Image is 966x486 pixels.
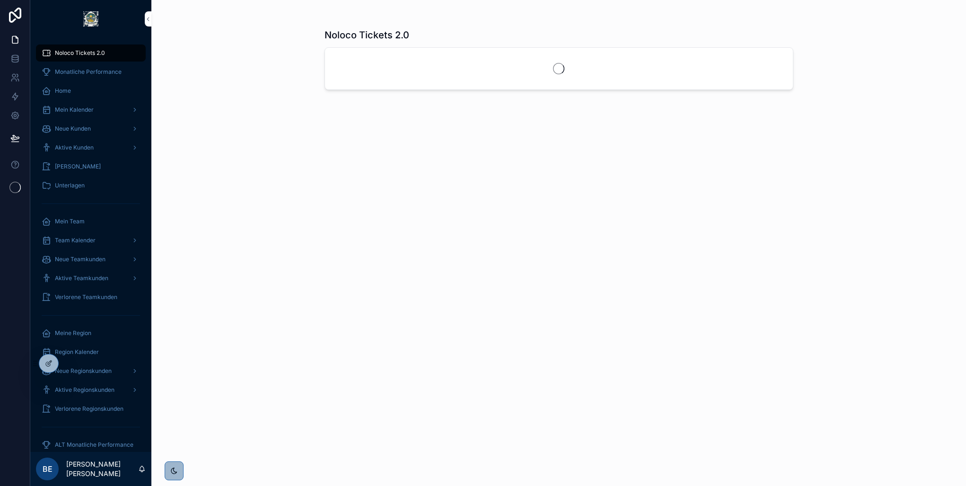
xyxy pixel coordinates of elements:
[55,348,99,356] span: Region Kalender
[55,367,112,375] span: Neue Regionskunden
[36,400,146,417] a: Verlorene Regionskunden
[55,441,133,449] span: ALT Monatliche Performance
[55,386,114,394] span: Aktive Regionskunden
[55,405,123,413] span: Verlorene Regionskunden
[36,44,146,62] a: Noloco Tickets 2.0
[36,362,146,380] a: Neue Regionskunden
[36,344,146,361] a: Region Kalender
[325,28,409,42] h1: Noloco Tickets 2.0
[55,144,94,151] span: Aktive Kunden
[66,459,138,478] p: [PERSON_NAME] [PERSON_NAME]
[55,293,117,301] span: Verlorene Teamkunden
[55,182,85,189] span: Unterlagen
[55,237,96,244] span: Team Kalender
[36,232,146,249] a: Team Kalender
[55,163,101,170] span: [PERSON_NAME]
[36,158,146,175] a: [PERSON_NAME]
[55,87,71,95] span: Home
[55,256,105,263] span: Neue Teamkunden
[55,106,94,114] span: Mein Kalender
[36,381,146,398] a: Aktive Regionskunden
[55,218,85,225] span: Mein Team
[43,463,53,475] span: BE
[36,120,146,137] a: Neue Kunden
[55,125,91,133] span: Neue Kunden
[36,63,146,80] a: Monatliche Performance
[83,11,98,27] img: App logo
[36,213,146,230] a: Mein Team
[55,329,91,337] span: Meine Region
[36,325,146,342] a: Meine Region
[36,82,146,99] a: Home
[36,289,146,306] a: Verlorene Teamkunden
[36,251,146,268] a: Neue Teamkunden
[36,436,146,453] a: ALT Monatliche Performance
[55,274,108,282] span: Aktive Teamkunden
[55,49,105,57] span: Noloco Tickets 2.0
[30,38,151,452] div: scrollable content
[36,177,146,194] a: Unterlagen
[36,139,146,156] a: Aktive Kunden
[36,101,146,118] a: Mein Kalender
[36,270,146,287] a: Aktive Teamkunden
[55,68,122,76] span: Monatliche Performance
